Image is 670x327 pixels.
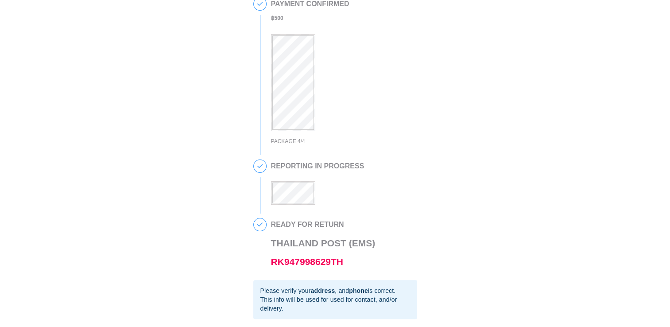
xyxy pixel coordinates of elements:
[260,295,410,313] div: This info will be used for used for contact, and/or delivery.
[349,287,368,294] b: phone
[271,234,376,271] h3: Thailand Post (EMS)
[271,257,343,267] a: RK947998629TH
[254,160,266,172] span: 3
[271,136,349,147] div: PACKAGE 4/4
[271,15,283,21] b: ฿ 500
[254,218,266,231] span: 4
[271,162,364,170] h2: REPORTING IN PROGRESS
[310,287,335,294] b: address
[271,221,376,229] h2: READY FOR RETURN
[260,286,410,295] div: Please verify your , and is correct.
